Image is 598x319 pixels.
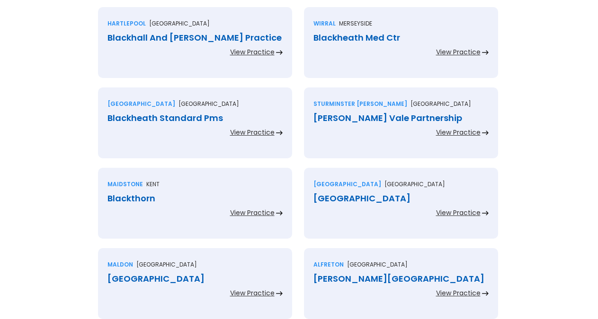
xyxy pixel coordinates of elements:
[304,7,498,87] a: WirralMerseysideBlackheath Med CtrView Practice
[98,87,292,168] a: [GEOGRAPHIC_DATA][GEOGRAPHIC_DATA]Blackheath Standard PmsView Practice
[313,180,381,189] div: [GEOGRAPHIC_DATA]
[107,113,283,123] div: Blackheath Standard Pms
[107,99,175,109] div: [GEOGRAPHIC_DATA]
[347,260,408,269] p: [GEOGRAPHIC_DATA]
[107,260,133,269] div: Maldon
[313,194,489,203] div: [GEOGRAPHIC_DATA]
[107,180,143,189] div: Maidstone
[313,99,407,109] div: Sturminster [PERSON_NAME]
[384,180,445,189] p: [GEOGRAPHIC_DATA]
[313,113,489,123] div: [PERSON_NAME] Vale Partnership
[107,19,146,28] div: Hartlepool
[436,47,481,57] div: View Practice
[436,288,481,298] div: View Practice
[136,260,197,269] p: [GEOGRAPHIC_DATA]
[411,99,471,109] p: [GEOGRAPHIC_DATA]
[304,168,498,248] a: [GEOGRAPHIC_DATA][GEOGRAPHIC_DATA][GEOGRAPHIC_DATA]View Practice
[98,168,292,248] a: MaidstoneKentBlackthornView Practice
[179,99,239,109] p: [GEOGRAPHIC_DATA]
[436,208,481,217] div: View Practice
[107,194,283,203] div: Blackthorn
[436,128,481,137] div: View Practice
[230,47,275,57] div: View Practice
[304,87,498,168] a: Sturminster [PERSON_NAME][GEOGRAPHIC_DATA][PERSON_NAME] Vale PartnershipView Practice
[98,7,292,87] a: Hartlepool[GEOGRAPHIC_DATA]Blackhall And [PERSON_NAME] PracticeView Practice
[146,180,160,189] p: Kent
[313,19,336,28] div: Wirral
[230,128,275,137] div: View Practice
[149,19,210,28] p: [GEOGRAPHIC_DATA]
[313,260,344,269] div: Alfreton
[230,208,275,217] div: View Practice
[107,274,283,284] div: [GEOGRAPHIC_DATA]
[313,33,489,43] div: Blackheath Med Ctr
[313,274,489,284] div: [PERSON_NAME][GEOGRAPHIC_DATA]
[230,288,275,298] div: View Practice
[107,33,283,43] div: Blackhall And [PERSON_NAME] Practice
[339,19,372,28] p: Merseyside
